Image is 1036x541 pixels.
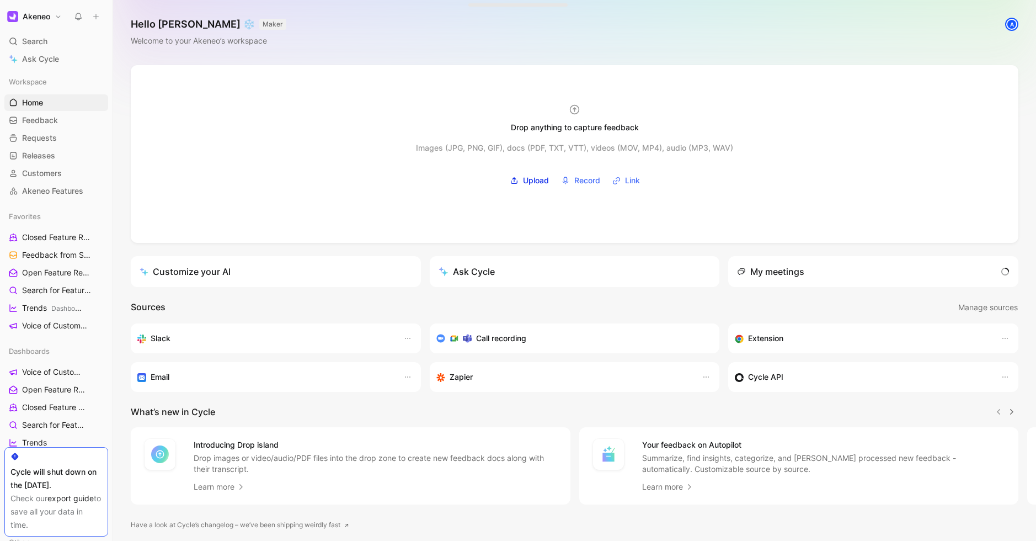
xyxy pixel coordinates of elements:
[9,76,47,87] span: Workspace
[131,256,421,287] a: Customize your AI
[4,343,108,504] div: DashboardsVoice of CustomersOpen Feature RequestsClosed Feature RequestsSearch for Feature Reques...
[4,165,108,182] a: Customers
[22,35,47,48] span: Search
[748,332,783,345] h3: Extension
[735,370,990,384] div: Sync customers & send feedback from custom sources. Get inspired by our favorite use case
[131,18,286,31] h1: Hello [PERSON_NAME] ❄️
[131,34,286,47] div: Welcome to your Akeneo’s workspace
[735,332,990,345] div: Capture feedback from anywhere on the web
[131,519,349,531] a: Have a look at Cycle’s changelog – we’ve been shipping weirdly fast
[4,317,108,334] a: Voice of Customers
[4,399,108,416] a: Closed Feature Requests
[625,174,640,187] span: Link
[9,211,41,222] span: Favorites
[131,405,215,418] h2: What’s new in Cycle
[10,465,102,492] div: Cycle will shut down on the [DATE].
[22,97,43,108] span: Home
[22,320,89,332] span: Voice of Customers
[416,141,733,155] div: Images (JPG, PNG, GIF), docs (PDF, TXT, VTT), videos (MOV, MP4), audio (MP3, WAV)
[4,229,108,246] a: Closed Feature Requests
[4,264,108,281] a: Open Feature Requests
[4,247,108,263] a: Feedback from Support Team
[4,381,108,398] a: Open Feature Requests
[194,453,557,475] p: Drop images or video/audio/PDF files into the drop zone to create new feedback docs along with th...
[22,303,82,314] span: Trends
[4,73,108,90] div: Workspace
[151,370,169,384] h3: Email
[642,480,694,494] a: Learn more
[511,121,639,134] div: Drop anything to capture feedback
[22,384,86,395] span: Open Feature Requests
[194,480,245,494] a: Learn more
[4,208,108,225] div: Favorites
[22,52,59,66] span: Ask Cycle
[137,370,392,384] div: Forward emails to your feedback inbox
[194,438,557,452] h4: Introducing Drop island
[151,332,170,345] h3: Slack
[22,250,93,261] span: Feedback from Support Team
[22,420,88,431] span: Search for Feature Requests
[557,172,604,189] button: Record
[4,33,108,50] div: Search
[137,332,392,345] div: Sync your customers, send feedback and get updates in Slack
[22,115,58,126] span: Feedback
[4,147,108,164] a: Releases
[131,300,165,315] h2: Sources
[1006,19,1017,30] div: A
[430,256,720,287] button: Ask Cycle
[22,367,83,378] span: Voice of Customers
[506,172,553,189] label: Upload
[47,494,94,503] a: export guide
[4,364,108,380] a: Voice of Customers
[450,370,473,384] h3: Zapier
[4,300,108,316] a: TrendsDashboards
[4,112,108,129] a: Feedback
[22,232,91,243] span: Closed Feature Requests
[22,185,83,197] span: Akeneo Features
[4,417,108,433] a: Search for Feature Requests
[574,174,600,187] span: Record
[436,370,691,384] div: Capture feedback from thousands of sources with Zapier (survey results, recordings, sheets, etc).
[439,265,495,278] div: Ask Cycle
[4,51,108,67] a: Ask Cycle
[9,346,50,357] span: Dashboards
[4,282,108,299] a: Search for Feature Requests
[22,437,47,448] span: Trends
[748,370,783,384] h3: Cycle API
[4,343,108,359] div: Dashboards
[4,183,108,199] a: Akeneo Features
[22,402,87,413] span: Closed Feature Requests
[7,11,18,22] img: Akeneo
[259,19,286,30] button: MAKER
[10,492,102,532] div: Check our to save all your data in time.
[4,94,108,111] a: Home
[4,434,108,451] a: Trends
[22,267,90,279] span: Open Feature Requests
[4,130,108,146] a: Requests
[51,304,88,312] span: Dashboards
[22,132,57,144] span: Requests
[608,172,644,189] button: Link
[737,265,804,278] div: My meetings
[22,150,55,161] span: Releases
[642,453,1006,475] p: Summarize, find insights, categorize, and [PERSON_NAME] processed new feedback - automatically. C...
[958,301,1018,314] span: Manage sources
[22,168,62,179] span: Customers
[23,12,50,22] h1: Akeneo
[140,265,231,278] div: Customize your AI
[22,285,92,296] span: Search for Feature Requests
[4,9,65,24] button: AkeneoAkeneo
[642,438,1006,452] h4: Your feedback on Autopilot
[436,332,704,345] div: Record & transcribe meetings from Zoom, Meet & Teams.
[958,300,1018,315] button: Manage sources
[476,332,526,345] h3: Call recording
